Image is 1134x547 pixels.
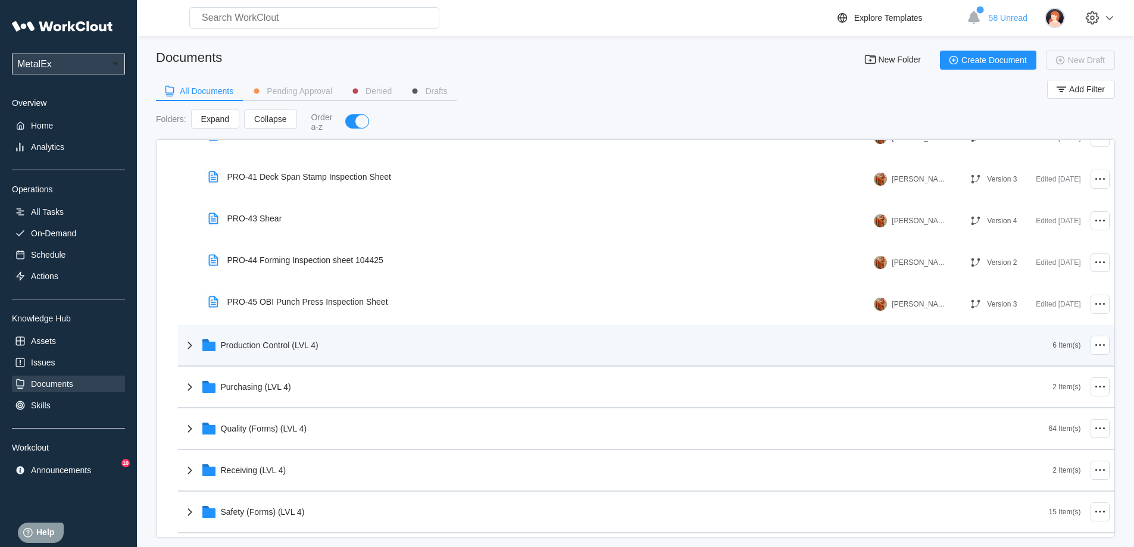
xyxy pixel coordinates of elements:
span: 58 Unread [989,13,1027,23]
div: Production Control (LVL 4) [221,340,318,350]
div: Edited [DATE] [1036,172,1080,186]
input: Search WorkClout [189,7,439,29]
div: Edited [DATE] [1036,255,1080,270]
a: On-Demand [12,225,125,242]
div: Version 2 [987,258,1017,267]
img: Screenshot_20230217_082256.jpg [874,173,887,186]
div: [PERSON_NAME] - previous user [892,217,945,225]
div: Issues [31,358,55,367]
div: 15 Item(s) [1048,508,1080,516]
button: New Folder [857,51,930,70]
button: Denied [342,82,401,100]
div: 64 Item(s) [1048,424,1080,433]
div: Edited [DATE] [1036,297,1080,311]
div: All Documents [180,87,233,95]
div: Documents [156,50,222,65]
button: Drafts [401,82,457,100]
a: Actions [12,268,125,285]
div: Knowledge Hub [12,314,125,323]
div: 2 Item(s) [1052,466,1080,474]
div: Version 3 [987,175,1017,183]
img: Screenshot_20230217_082256.jpg [874,256,887,269]
div: Skills [31,401,51,410]
span: New Folder [878,55,921,65]
div: Workclout [12,443,125,452]
a: Issues [12,354,125,371]
span: New Draft [1068,56,1105,64]
span: Add Filter [1069,85,1105,93]
div: Purchasing (LVL 4) [221,382,291,392]
button: Pending Approval [243,82,342,100]
a: Announcements [12,462,125,479]
div: Version 4 [987,217,1017,225]
div: Explore Templates [854,13,923,23]
div: Edited [DATE] [1036,214,1080,228]
button: New Draft [1046,51,1115,70]
img: Screenshot_20230217_082256.jpg [874,214,887,227]
div: On-Demand [31,229,76,238]
button: Create Document [940,51,1036,70]
a: Skills [12,397,125,414]
div: 10 [121,459,130,467]
span: Expand [201,115,229,123]
div: Actions [31,271,58,281]
div: Receiving (LVL 4) [221,465,286,475]
button: Collapse [244,110,296,129]
div: Operations [12,185,125,194]
img: Screenshot_20230217_082256.jpg [874,298,887,311]
div: [PERSON_NAME] - previous user [892,258,945,267]
button: All Documents [156,82,243,100]
div: Analytics [31,142,64,152]
div: All Tasks [31,207,64,217]
div: Assets [31,336,56,346]
div: Drafts [425,87,447,95]
div: PRO-44 Forming Inspection sheet 104425 [227,255,383,265]
div: PRO-45 OBI Punch Press Inspection Sheet [227,297,388,307]
button: Add Filter [1047,80,1115,99]
div: Denied [365,87,392,95]
div: Announcements [31,465,91,475]
div: Pending Approval [267,87,332,95]
div: Folders : [156,114,186,124]
div: PRO-41 Deck Span Stamp Inspection Sheet [227,172,391,182]
div: Home [31,121,53,130]
div: Overview [12,98,125,108]
a: Home [12,117,125,134]
a: Schedule [12,246,125,263]
div: PRO-43 Shear [227,214,282,223]
button: Expand [191,110,239,129]
div: 2 Item(s) [1052,383,1080,391]
div: Version 3 [987,300,1017,308]
a: All Tasks [12,204,125,220]
div: Schedule [31,250,65,260]
a: Documents [12,376,125,392]
div: [PERSON_NAME] - previous user [892,175,945,183]
div: Safety (Forms) (LVL 4) [221,507,305,517]
a: Assets [12,333,125,349]
span: Create Document [961,56,1027,64]
div: 6 Item(s) [1052,341,1080,349]
div: Quality (Forms) (LVL 4) [221,424,307,433]
div: Order a-z [311,112,334,132]
img: user-2.png [1045,8,1065,28]
div: Documents [31,379,73,389]
a: Analytics [12,139,125,155]
div: [PERSON_NAME] - previous user [892,300,945,308]
span: Collapse [254,115,286,123]
a: Explore Templates [835,11,961,25]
